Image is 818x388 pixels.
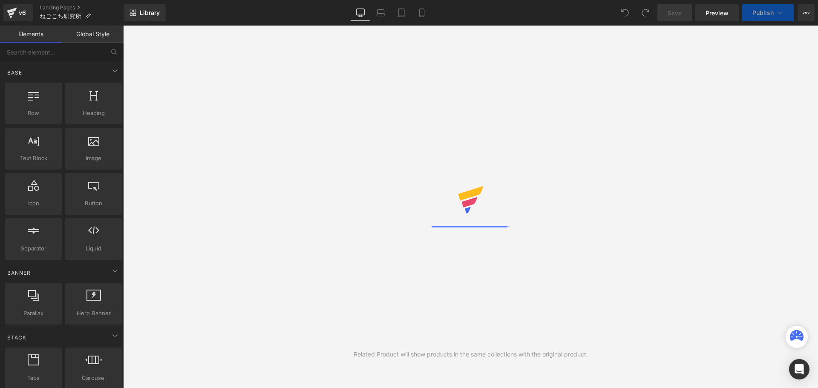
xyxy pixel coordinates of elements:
span: Save [668,9,682,17]
span: Banner [6,269,32,277]
span: Separator [8,244,59,253]
div: Open Intercom Messenger [789,359,809,379]
span: Library [140,9,160,17]
a: Tablet [391,4,412,21]
span: Button [68,199,119,208]
span: Heading [68,109,119,118]
span: Icon [8,199,59,208]
span: Hero Banner [68,309,119,318]
div: Related Product will show products in the same collections with the original product. [354,350,588,359]
button: Undo [616,4,634,21]
span: Preview [706,9,729,17]
div: v6 [17,7,28,18]
a: Global Style [62,26,124,43]
span: Tabs [8,374,59,382]
a: Laptop [371,4,391,21]
a: Landing Pages [40,4,124,11]
span: Carousel [68,374,119,382]
a: v6 [3,4,33,21]
span: Parallax [8,309,59,318]
span: Base [6,69,23,77]
span: Liquid [68,244,119,253]
a: Desktop [350,4,371,21]
button: More [798,4,815,21]
span: Stack [6,333,27,342]
a: Preview [695,4,739,21]
button: Redo [637,4,654,21]
span: Image [68,154,119,163]
a: New Library [124,4,166,21]
span: Text Block [8,154,59,163]
span: Row [8,109,59,118]
a: Mobile [412,4,432,21]
button: Publish [742,4,794,21]
span: Publish [752,9,774,16]
span: ねごこち研究所 [40,13,81,20]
